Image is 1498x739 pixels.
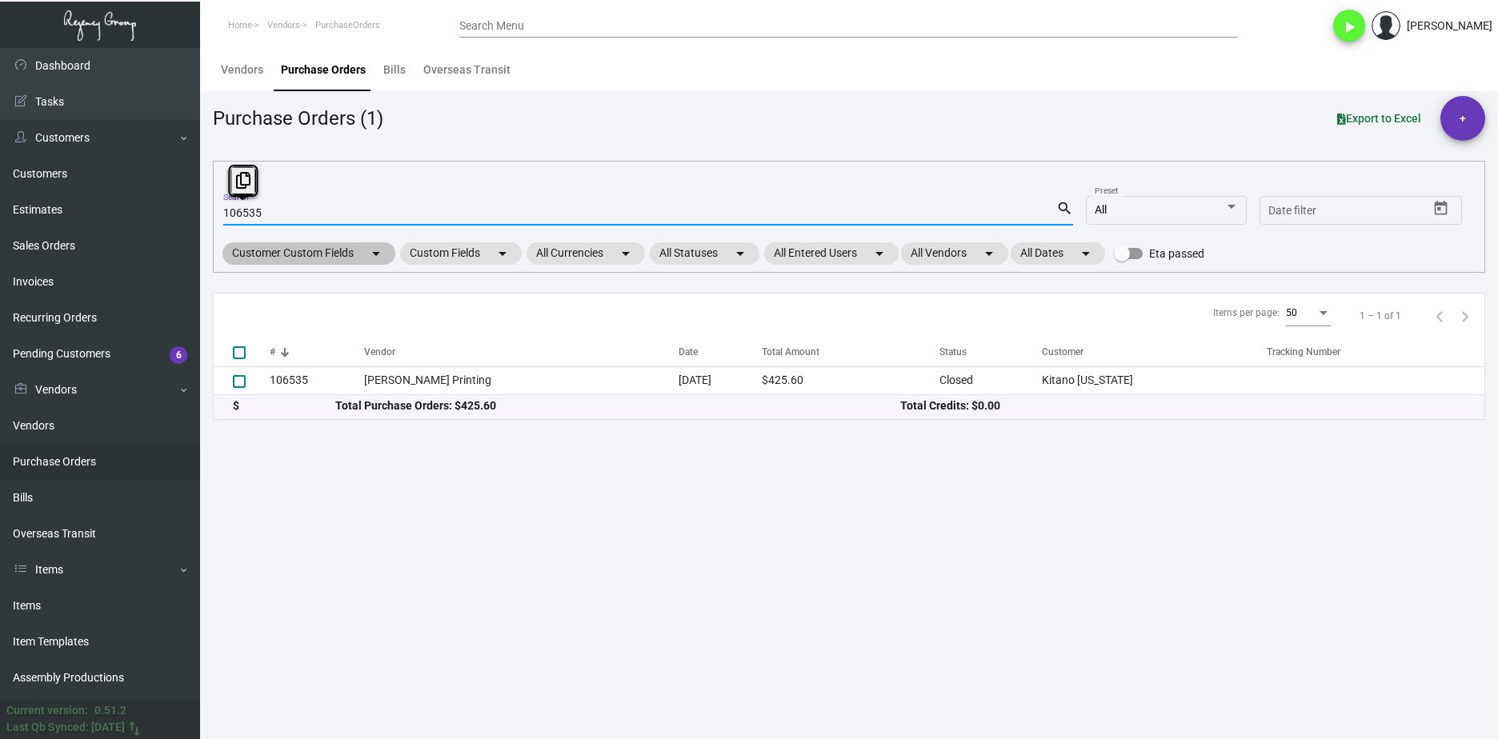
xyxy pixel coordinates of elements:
[1460,96,1466,141] span: +
[94,702,126,719] div: 0.51.2
[1095,203,1107,216] span: All
[270,366,364,394] td: 106535
[335,397,900,414] div: Total Purchase Orders: $425.60
[236,172,250,189] i: Copy
[616,244,635,263] mat-icon: arrow_drop_down
[1011,242,1105,265] mat-chip: All Dates
[1268,205,1318,218] input: Start date
[6,719,125,736] div: Last Qb Synced: [DATE]
[1372,11,1400,40] img: admin@bootstrapmaster.com
[1332,205,1408,218] input: End date
[1076,244,1095,263] mat-icon: arrow_drop_down
[221,62,263,78] div: Vendors
[400,242,522,265] mat-chip: Custom Fields
[1286,308,1331,319] mat-select: Items per page:
[1267,345,1340,359] div: Tracking Number
[901,242,1008,265] mat-chip: All Vendors
[222,242,395,265] mat-chip: Customer Custom Fields
[364,345,395,359] div: Vendor
[1042,366,1267,394] td: Kitano [US_STATE]
[364,366,678,394] td: [PERSON_NAME] Printing
[1428,196,1454,222] button: Open calendar
[762,345,939,359] div: Total Amount
[6,702,88,719] div: Current version:
[1427,303,1452,329] button: Previous page
[679,345,698,359] div: Date
[315,20,380,30] span: PurchaseOrders
[762,366,939,394] td: $425.60
[679,345,762,359] div: Date
[1042,345,1083,359] div: Customer
[1337,112,1421,125] span: Export to Excel
[1440,96,1485,141] button: +
[364,345,678,359] div: Vendor
[423,62,511,78] div: Overseas Transit
[267,20,300,30] span: Vendors
[1056,199,1073,218] mat-icon: search
[1407,18,1492,34] div: [PERSON_NAME]
[1360,309,1401,323] div: 1 – 1 of 1
[1213,306,1280,320] div: Items per page:
[900,397,1465,414] div: Total Credits: $0.00
[1452,303,1478,329] button: Next page
[270,345,364,359] div: #
[731,244,750,263] mat-icon: arrow_drop_down
[213,104,383,133] div: Purchase Orders (1)
[979,244,999,263] mat-icon: arrow_drop_down
[939,345,967,359] div: Status
[228,20,252,30] span: Home
[650,242,759,265] mat-chip: All Statuses
[762,345,819,359] div: Total Amount
[1333,10,1365,42] button: play_arrow
[493,244,512,263] mat-icon: arrow_drop_down
[527,242,645,265] mat-chip: All Currencies
[366,244,386,263] mat-icon: arrow_drop_down
[233,397,335,414] div: $
[1149,244,1204,263] span: Eta passed
[1324,104,1434,133] button: Export to Excel
[383,62,406,78] div: Bills
[281,62,366,78] div: Purchase Orders
[679,366,762,394] td: [DATE]
[1267,345,1484,359] div: Tracking Number
[270,345,275,359] div: #
[1286,307,1297,318] span: 50
[939,366,1042,394] td: Closed
[1042,345,1267,359] div: Customer
[764,242,899,265] mat-chip: All Entered Users
[870,244,889,263] mat-icon: arrow_drop_down
[1340,18,1359,37] i: play_arrow
[939,345,1042,359] div: Status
